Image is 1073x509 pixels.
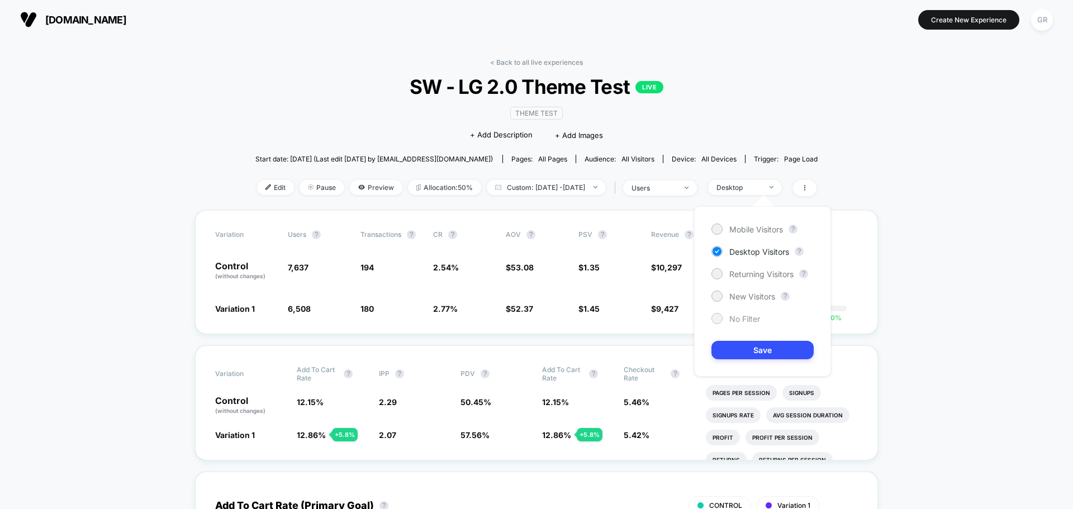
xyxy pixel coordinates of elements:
p: Control [215,261,277,280]
span: 53.08 [511,263,534,272]
span: Custom: [DATE] - [DATE] [487,180,606,195]
span: Start date: [DATE] (Last edit [DATE] by [EMAIL_ADDRESS][DOMAIN_NAME]) [255,155,493,163]
span: $ [651,304,678,313]
button: [DOMAIN_NAME] [17,11,130,28]
li: Returns Per Session [752,452,833,468]
span: Preview [350,180,402,195]
button: Save [711,341,814,359]
span: CR [433,230,443,239]
button: ? [407,230,416,239]
span: Add To Cart Rate [297,365,338,382]
div: users [632,184,676,192]
button: ? [448,230,457,239]
span: + Add Description [470,130,533,141]
span: 10,297 [656,263,682,272]
span: 12.15 % [542,397,569,407]
a: < Back to all live experiences [490,58,583,66]
button: ? [671,369,680,378]
span: $ [651,263,682,272]
span: (without changes) [215,407,265,414]
button: ? [344,369,353,378]
span: Theme Test [510,107,563,120]
li: Returns [706,452,747,468]
button: Create New Experience [918,10,1019,30]
span: All Visitors [621,155,654,163]
span: $ [506,304,533,313]
span: 12.86 % [297,430,326,440]
span: Checkout Rate [624,365,665,382]
span: [DOMAIN_NAME] [45,14,126,26]
li: Signups [782,385,821,401]
span: Returning Visitors [729,269,794,279]
img: rebalance [416,184,421,191]
span: Variation [215,230,277,239]
img: end [308,184,314,190]
div: + 5.8 % [577,428,602,441]
span: 50.45 % [460,397,491,407]
li: Avg Session Duration [766,407,849,423]
button: ? [312,230,321,239]
span: Device: [663,155,745,163]
span: Page Load [784,155,818,163]
span: 9,427 [656,304,678,313]
span: Revenue [651,230,679,239]
span: (without changes) [215,273,265,279]
span: $ [578,263,600,272]
span: Variation 1 [215,430,255,440]
div: Trigger: [754,155,818,163]
span: 2.54 % [433,263,459,272]
span: 5.42 % [624,430,649,440]
div: Pages: [511,155,567,163]
div: GR [1031,9,1053,31]
span: PSV [578,230,592,239]
p: Control [215,396,286,415]
span: 12.86 % [542,430,571,440]
span: 6,508 [288,304,311,313]
span: Mobile Visitors [729,225,783,234]
button: GR [1028,8,1056,31]
li: Profit Per Session [746,430,819,445]
span: 194 [360,263,374,272]
div: + 5.8 % [332,428,358,441]
p: LIVE [635,81,663,93]
span: New Visitors [729,292,775,301]
button: ? [789,225,797,234]
span: 2.77 % [433,304,458,313]
span: Transactions [360,230,401,239]
img: end [594,186,597,188]
span: Pause [300,180,344,195]
div: Audience: [585,155,654,163]
button: ? [799,269,808,278]
span: 1.35 [583,263,600,272]
span: 1.45 [583,304,600,313]
span: Variation [215,365,277,382]
span: $ [578,304,600,313]
span: No Filter [729,314,760,324]
img: end [770,186,773,188]
img: calendar [495,184,501,190]
span: SW - LG 2.0 Theme Test [283,75,790,98]
button: ? [526,230,535,239]
button: ? [598,230,607,239]
span: 2.07 [379,430,396,440]
li: Pages Per Session [706,385,777,401]
span: PDV [460,369,475,378]
span: AOV [506,230,521,239]
button: ? [481,369,490,378]
span: 57.56 % [460,430,490,440]
span: Desktop Visitors [729,247,789,256]
button: ? [395,369,404,378]
span: | [611,180,623,196]
span: 7,637 [288,263,308,272]
img: end [685,187,689,189]
span: Allocation: 50% [408,180,481,195]
button: ? [781,292,790,301]
span: 180 [360,304,374,313]
span: users [288,230,306,239]
span: all devices [701,155,737,163]
span: Variation 1 [215,304,255,313]
span: Edit [257,180,294,195]
span: 2.29 [379,397,397,407]
span: IPP [379,369,390,378]
span: Add To Cart Rate [542,365,583,382]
